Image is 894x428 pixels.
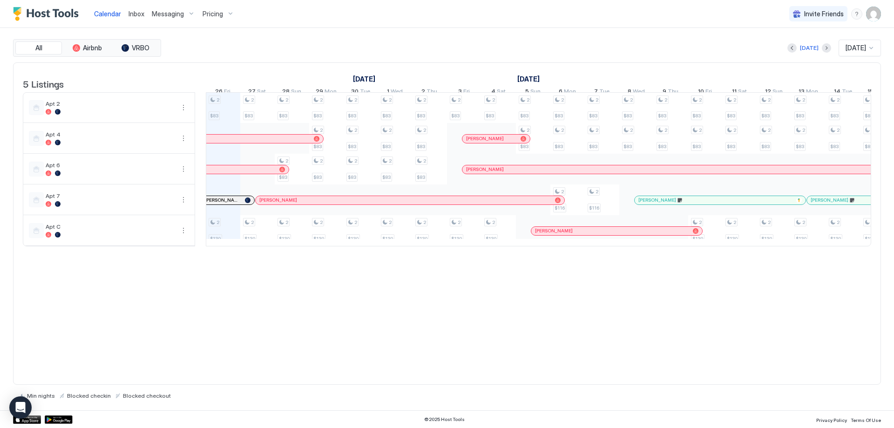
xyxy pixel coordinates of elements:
[419,86,440,99] a: October 2, 2025
[313,143,322,149] span: $83
[385,86,405,99] a: October 1, 2025
[427,88,437,97] span: Thu
[561,127,564,133] span: 2
[64,41,110,54] button: Airbnb
[320,219,323,225] span: 2
[599,88,610,97] span: Tue
[351,88,359,97] span: 30
[638,197,676,203] span: [PERSON_NAME]
[596,97,598,103] span: 2
[486,236,496,242] span: $130
[217,219,219,225] span: 2
[594,88,598,97] span: 7
[279,236,290,242] span: $130
[178,163,189,175] div: menu
[83,44,102,52] span: Airbnb
[178,133,189,144] div: menu
[664,127,667,133] span: 2
[596,127,598,133] span: 2
[837,127,840,133] span: 2
[692,143,701,149] span: $83
[463,88,470,97] span: Fri
[623,143,632,149] span: $83
[13,39,161,57] div: tab-group
[556,86,578,99] a: October 6, 2025
[705,88,712,97] span: Fri
[589,205,599,211] span: $116
[224,88,230,97] span: Fri
[178,194,189,205] button: More options
[213,86,233,99] a: September 26, 2025
[816,417,847,423] span: Privacy Policy
[727,113,735,119] span: $83
[768,127,771,133] span: 2
[796,86,820,99] a: October 13, 2025
[525,88,529,97] span: 5
[387,88,389,97] span: 1
[313,236,324,242] span: $130
[349,86,372,99] a: September 30, 2025
[46,131,174,138] span: Apt 4
[692,113,701,119] span: $83
[830,143,839,149] span: $83
[280,86,304,99] a: September 28, 2025
[738,88,747,97] span: Sat
[561,189,564,195] span: 2
[806,88,818,97] span: Mon
[851,414,881,424] a: Terms Of Use
[866,7,881,21] div: User profile
[796,113,804,119] span: $83
[35,44,42,52] span: All
[623,113,632,119] span: $83
[527,97,529,103] span: 2
[802,127,805,133] span: 2
[23,76,64,90] span: 5 Listings
[244,113,253,119] span: $83
[320,127,323,133] span: 2
[497,88,506,97] span: Sat
[660,86,681,99] a: October 9, 2025
[248,88,256,97] span: 27
[865,236,875,242] span: $130
[800,44,819,52] div: [DATE]
[246,86,268,99] a: September 27, 2025
[13,415,41,424] a: App Store
[291,88,301,97] span: Sun
[664,97,667,103] span: 2
[190,197,241,203] span: [DATE][PERSON_NAME]
[391,88,403,97] span: Wed
[523,86,543,99] a: October 5, 2025
[466,166,504,172] span: [PERSON_NAME]
[732,88,737,97] span: 11
[489,86,508,99] a: October 4, 2025
[727,236,738,242] span: $130
[178,225,189,236] button: More options
[382,174,391,180] span: $83
[348,113,356,119] span: $83
[46,223,174,230] span: Apt C
[354,97,357,103] span: 2
[668,88,678,97] span: Thu
[313,113,322,119] span: $83
[13,7,83,21] a: Host Tools Logo
[123,392,171,399] span: Blocked checkout
[112,41,159,54] button: VRBO
[592,86,612,99] a: October 7, 2025
[251,97,254,103] span: 2
[796,236,806,242] span: $130
[561,97,564,103] span: 2
[530,88,541,97] span: Sun
[772,88,783,97] span: Sun
[178,194,189,205] div: menu
[520,113,528,119] span: $83
[466,136,504,142] span: [PERSON_NAME]
[348,236,359,242] span: $130
[67,392,111,399] span: Blocked checkin
[325,88,337,97] span: Mon
[417,113,425,119] span: $83
[456,86,472,99] a: October 3, 2025
[837,97,840,103] span: 2
[811,197,848,203] span: [PERSON_NAME]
